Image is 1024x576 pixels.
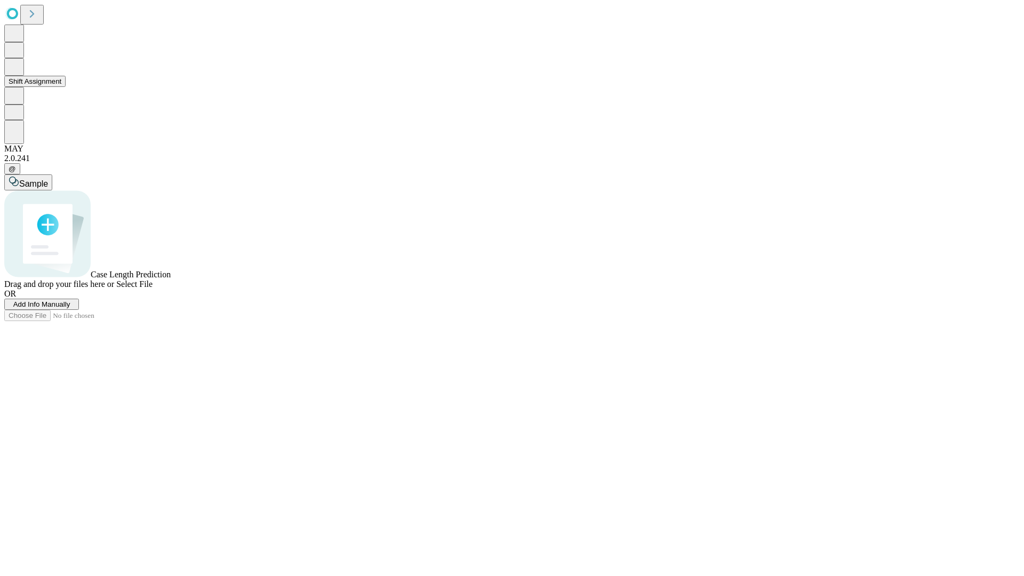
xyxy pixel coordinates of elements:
[116,279,153,289] span: Select File
[13,300,70,308] span: Add Info Manually
[4,144,1020,154] div: MAY
[4,289,16,298] span: OR
[4,76,66,87] button: Shift Assignment
[4,163,20,174] button: @
[4,154,1020,163] div: 2.0.241
[4,174,52,190] button: Sample
[19,179,48,188] span: Sample
[4,279,114,289] span: Drag and drop your files here or
[9,165,16,173] span: @
[4,299,79,310] button: Add Info Manually
[91,270,171,279] span: Case Length Prediction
